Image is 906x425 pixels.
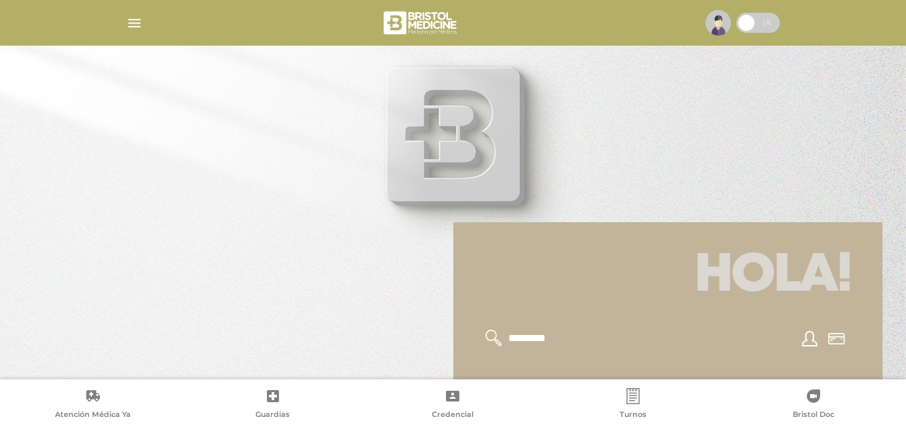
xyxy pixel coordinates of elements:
[432,410,473,422] span: Credencial
[363,388,543,422] a: Credencial
[55,410,131,422] span: Atención Médica Ya
[3,388,183,422] a: Atención Médica Ya
[620,410,646,422] span: Turnos
[256,410,290,422] span: Guardias
[183,388,363,422] a: Guardias
[705,10,731,36] img: profile-placeholder.svg
[382,7,461,39] img: bristol-medicine-blanco.png
[723,388,903,422] a: Bristol Doc
[469,238,866,314] h1: Hola!
[543,388,724,422] a: Turnos
[793,410,834,422] span: Bristol Doc
[126,15,143,32] img: Cober_menu-lines-white.svg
